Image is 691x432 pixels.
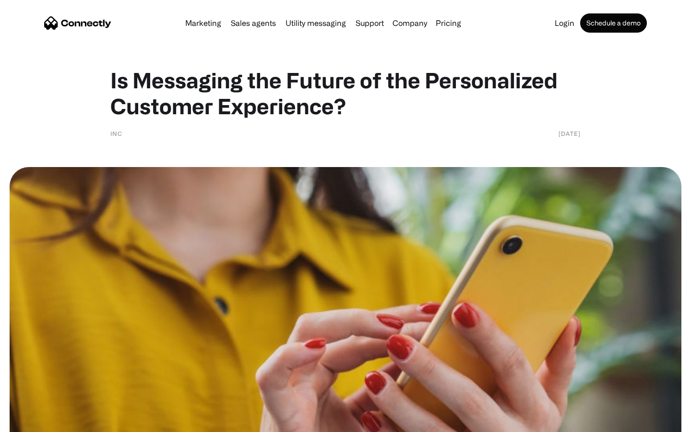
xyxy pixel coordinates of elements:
[352,19,388,27] a: Support
[227,19,280,27] a: Sales agents
[181,19,225,27] a: Marketing
[282,19,350,27] a: Utility messaging
[10,415,58,429] aside: Language selected: English
[110,67,581,119] h1: Is Messaging the Future of the Personalized Customer Experience?
[393,16,427,30] div: Company
[551,19,578,27] a: Login
[559,129,581,138] div: [DATE]
[580,13,647,33] a: Schedule a demo
[110,129,122,138] div: Inc
[19,415,58,429] ul: Language list
[432,19,465,27] a: Pricing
